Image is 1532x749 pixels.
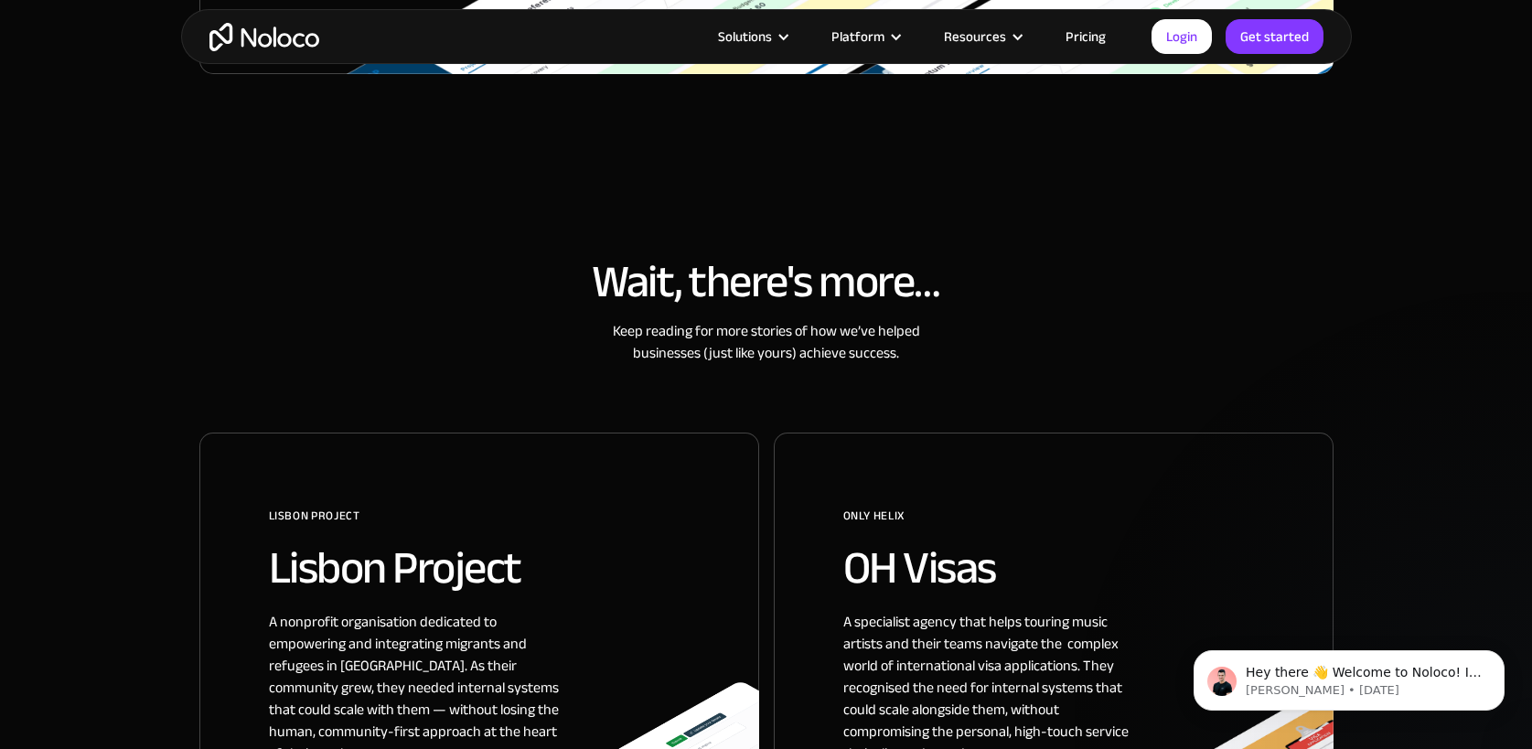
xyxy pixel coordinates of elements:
[209,23,319,51] a: home
[1166,612,1532,740] iframe: Intercom notifications message
[921,25,1043,48] div: Resources
[1043,25,1129,48] a: Pricing
[843,543,1264,593] h2: OH Visas
[199,320,1334,364] div: Keep reading for more stories of how we’ve helped businesses (just like yours) achieve success.
[1152,19,1212,54] a: Login
[944,25,1006,48] div: Resources
[831,25,884,48] div: Platform
[269,543,690,593] h2: Lisbon Project
[809,25,921,48] div: Platform
[199,257,1334,306] h2: Wait, there's more…
[718,25,772,48] div: Solutions
[1226,19,1323,54] a: Get started
[695,25,809,48] div: Solutions
[269,502,690,543] div: Lisbon Project
[843,502,1264,543] div: ONLY HELIX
